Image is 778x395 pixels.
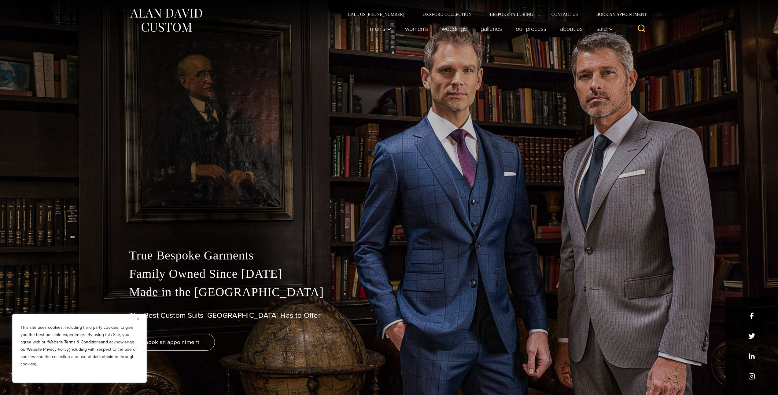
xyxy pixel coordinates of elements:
span: Men’s [370,26,391,32]
img: Close [137,318,139,321]
a: Website Terms & Conditions [48,339,101,345]
nav: Primary Navigation [363,23,616,35]
a: instagram [748,373,755,380]
button: View Search Form [634,21,649,36]
a: Call Us [PHONE_NUMBER] [339,12,414,16]
a: Oxxford Collection [413,12,481,16]
a: Book an Appointment [587,12,649,16]
a: About Us [553,23,589,35]
a: x/twitter [748,333,755,339]
span: Sale [596,26,613,32]
a: linkedin [748,353,755,360]
img: Alan David Custom [129,7,203,34]
a: Our Process [509,23,553,35]
a: weddings [435,23,474,35]
a: Women’s [398,23,435,35]
p: This site uses cookies, including third party cookies, to give you the best possible experience. ... [20,324,138,368]
a: facebook [748,313,755,319]
a: Galleries [474,23,509,35]
p: True Bespoke Garments Family Owned Since [DATE] Made in the [GEOGRAPHIC_DATA] [129,246,649,301]
button: Close [137,315,144,323]
a: Website Privacy Policy [27,346,69,353]
a: book an appointment [129,334,215,351]
nav: Secondary Navigation [339,12,649,16]
a: Bespoke Tailoring [481,12,542,16]
h1: The Best Custom Suits [GEOGRAPHIC_DATA] Has to Offer [129,311,649,320]
a: Contact Us [542,12,587,16]
span: book an appointment [145,338,199,346]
